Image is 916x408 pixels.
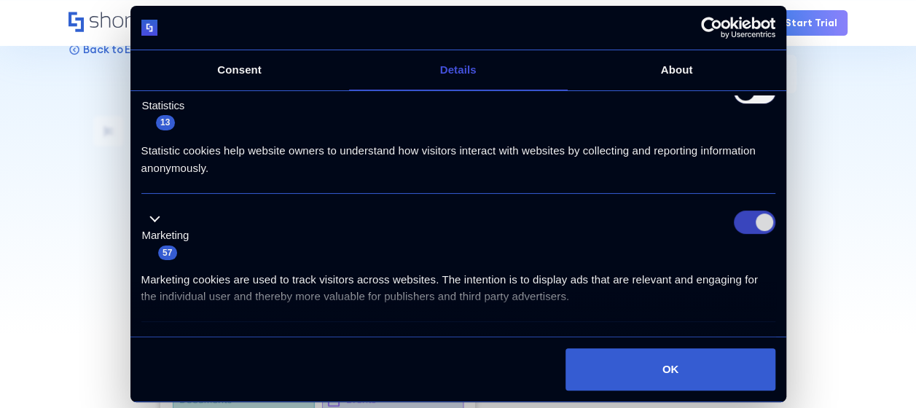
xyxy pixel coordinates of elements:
label: Marketing [142,227,189,244]
a: About [568,50,786,90]
p: Back to Elements [83,42,172,56]
a: Usercentrics Cookiebot - opens in a new window [648,17,775,39]
button: Statistics (13) [141,80,194,131]
span: 13 [156,115,175,130]
a: Details [349,50,568,90]
div: Statistic cookies help website owners to understand how visitors interact with websites by collec... [141,131,775,177]
a: Start Trial [775,10,848,36]
img: logo [141,20,158,36]
a: Back to Elements [68,42,172,56]
a: Home [68,12,187,34]
iframe: Chat Widget [843,338,916,408]
span: 57 [158,246,177,260]
button: OK [565,348,775,391]
button: Marketing (57) [141,211,198,262]
span: Marketing cookies are used to track visitors across websites. The intention is to display ads tha... [141,273,758,302]
label: Statistics [142,98,185,114]
a: Consent [130,50,349,90]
